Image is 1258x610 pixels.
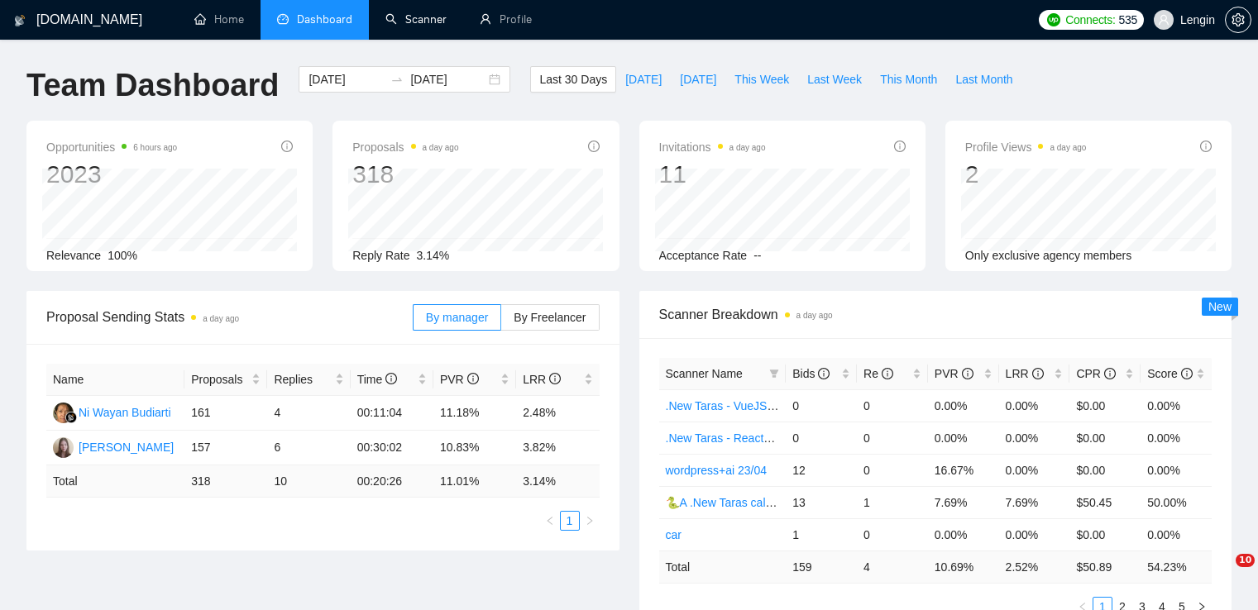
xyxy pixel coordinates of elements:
span: 3.14% [417,249,450,262]
td: 10 [267,465,350,498]
td: Total [46,465,184,498]
span: dashboard [277,13,289,25]
td: 0 [857,454,928,486]
img: NB [53,437,74,458]
span: info-circle [962,368,973,379]
span: LRR [1006,367,1044,380]
td: 11.01 % [433,465,516,498]
span: Replies [274,370,331,388]
td: 7.69% [928,486,999,518]
td: 318 [184,465,267,498]
td: 10.83% [433,431,516,465]
span: info-circle [1104,368,1116,379]
span: [DATE] [625,70,662,88]
span: info-circle [818,368,830,379]
td: 3.82% [516,431,599,465]
td: 16.67% [928,454,999,486]
span: Acceptance Rate [659,249,748,262]
a: car [666,528,682,541]
img: NW [53,403,74,423]
td: 0 [786,389,857,422]
span: swap-right [390,73,404,86]
img: logo [14,7,26,34]
span: CPR [1076,367,1115,380]
td: 0.00% [928,389,999,422]
span: 535 [1118,11,1136,29]
span: info-circle [1200,141,1212,152]
span: Only exclusive agency members [965,249,1132,262]
td: 0.00% [999,518,1070,550]
span: Last 30 Days [539,70,607,88]
td: 0.00% [999,454,1070,486]
span: to [390,73,404,86]
td: 10.69 % [928,550,999,583]
span: Scanner Breakdown [659,304,1213,325]
td: $0.00 [1069,518,1141,550]
td: 0 [857,422,928,454]
td: 0 [857,518,928,550]
span: Opportunities [46,137,177,157]
span: Proposals [352,137,458,157]
span: 100% [108,249,137,262]
span: Score [1147,367,1192,380]
span: By Freelancer [514,311,586,324]
td: 0.00% [1141,389,1212,422]
button: This Week [725,66,798,93]
time: a day ago [729,143,766,152]
td: 0 [857,389,928,422]
a: homeHome [194,12,244,26]
time: a day ago [423,143,459,152]
li: Next Page [580,511,600,531]
div: 318 [352,159,458,190]
time: a day ago [1050,143,1086,152]
span: filter [769,369,779,379]
button: Last Month [946,66,1021,93]
td: 2.48% [516,396,599,431]
span: Invitations [659,137,766,157]
div: 2023 [46,159,177,190]
span: PVR [440,373,479,386]
time: a day ago [203,314,239,323]
span: info-circle [281,141,293,152]
td: 0.00% [1141,454,1212,486]
td: 0 [786,422,857,454]
span: user [1158,14,1170,26]
th: Replies [267,364,350,396]
td: 0.00% [1141,422,1212,454]
span: -- [753,249,761,262]
button: left [540,511,560,531]
td: 4 [857,550,928,583]
td: Total [659,550,787,583]
td: 50.00% [1141,486,1212,518]
span: info-circle [882,368,893,379]
th: Proposals [184,364,267,396]
iframe: Intercom live chat [1202,554,1241,593]
span: PVR [935,367,973,380]
a: wordpress+ai 23/04 [666,464,768,477]
a: .New Taras - VueJS/NuxtJS [666,399,808,412]
span: info-circle [588,141,600,152]
span: info-circle [1181,368,1193,379]
td: 0.00% [928,518,999,550]
a: userProfile [480,12,532,26]
td: $ 50.89 [1069,550,1141,583]
td: 157 [184,431,267,465]
span: This Month [880,70,937,88]
td: 159 [786,550,857,583]
span: Proposals [191,370,248,388]
span: info-circle [467,373,479,384]
span: This Week [734,70,789,88]
th: Name [46,364,184,396]
td: 3.14 % [516,465,599,498]
img: gigradar-bm.png [65,412,77,423]
td: 161 [184,396,267,431]
td: 13 [786,486,857,518]
h1: Team Dashboard [26,66,279,105]
button: Last 30 Days [530,66,616,93]
a: 1 [561,512,579,530]
td: 1 [786,518,857,550]
td: 12 [786,454,857,486]
span: New [1208,300,1232,313]
td: $0.00 [1069,422,1141,454]
span: info-circle [385,373,397,384]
